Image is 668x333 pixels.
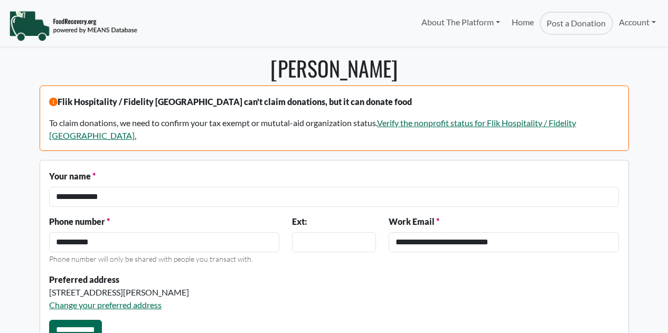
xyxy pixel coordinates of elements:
[40,55,629,81] h1: [PERSON_NAME]
[49,215,110,228] label: Phone number
[49,286,376,299] div: [STREET_ADDRESS][PERSON_NAME]
[506,12,540,35] a: Home
[49,117,619,142] p: To claim donations, we need to confirm your tax exempt or mututal-aid organization status.
[415,12,505,33] a: About The Platform
[49,254,253,263] small: Phone number will only be shared with people you transact with.
[49,274,119,284] strong: Preferred address
[292,215,307,228] label: Ext:
[49,96,619,108] p: Flik Hospitality / Fidelity [GEOGRAPHIC_DATA] can't claim donations, but it can donate food
[540,12,613,35] a: Post a Donation
[49,118,576,140] a: Verify the nonprofit status for Flik Hospitality / Fidelity [GEOGRAPHIC_DATA].
[613,12,662,33] a: Account
[9,10,137,42] img: NavigationLogo_FoodRecovery-91c16205cd0af1ed486a0f1a7774a6544ea792ac00100771e7dd3ec7c0e58e41.png
[389,215,439,228] label: Work Email
[49,170,96,183] label: Your name
[49,300,162,310] a: Change your preferred address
